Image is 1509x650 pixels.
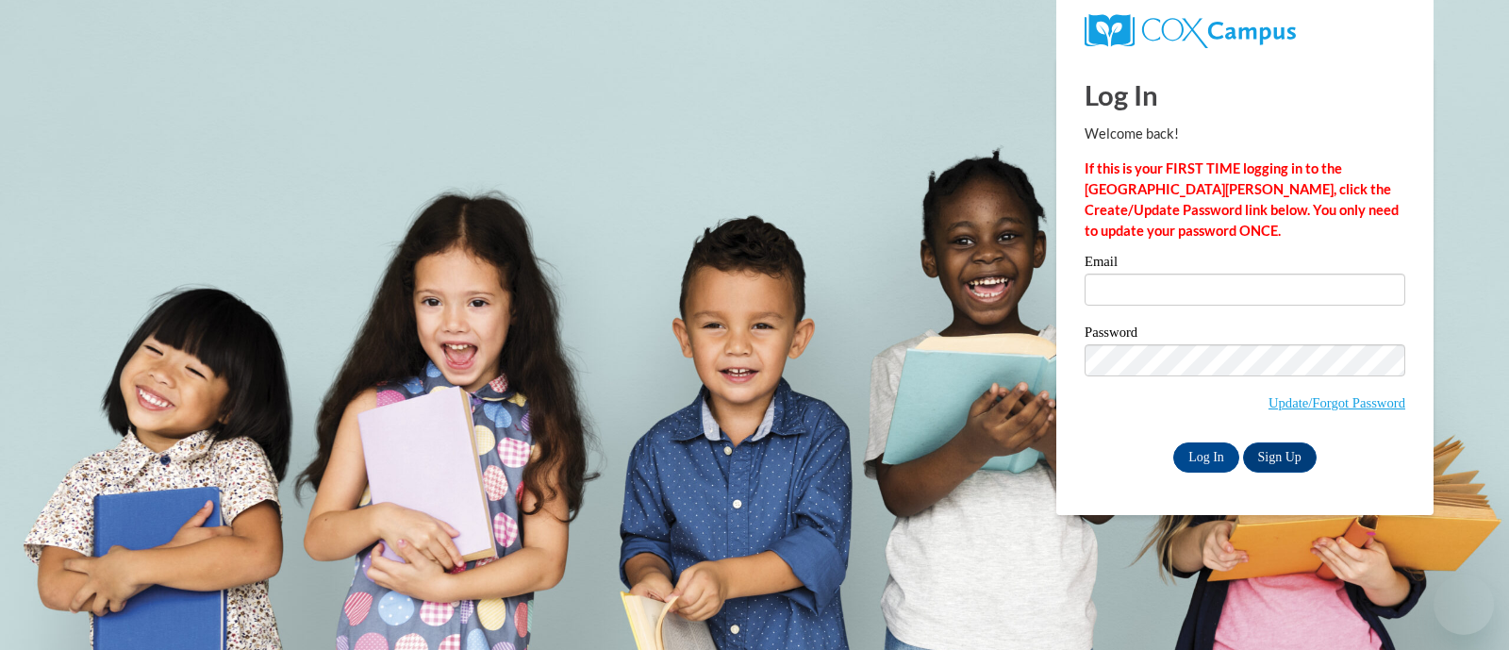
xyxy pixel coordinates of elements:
[1085,14,1405,48] a: COX Campus
[1085,255,1405,274] label: Email
[1085,75,1405,114] h1: Log In
[1434,575,1494,635] iframe: Button to launch messaging window
[1085,325,1405,344] label: Password
[1085,14,1296,48] img: COX Campus
[1243,442,1317,473] a: Sign Up
[1085,124,1405,144] p: Welcome back!
[1269,395,1405,410] a: Update/Forgot Password
[1173,442,1239,473] input: Log In
[1085,160,1399,239] strong: If this is your FIRST TIME logging in to the [GEOGRAPHIC_DATA][PERSON_NAME], click the Create/Upd...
